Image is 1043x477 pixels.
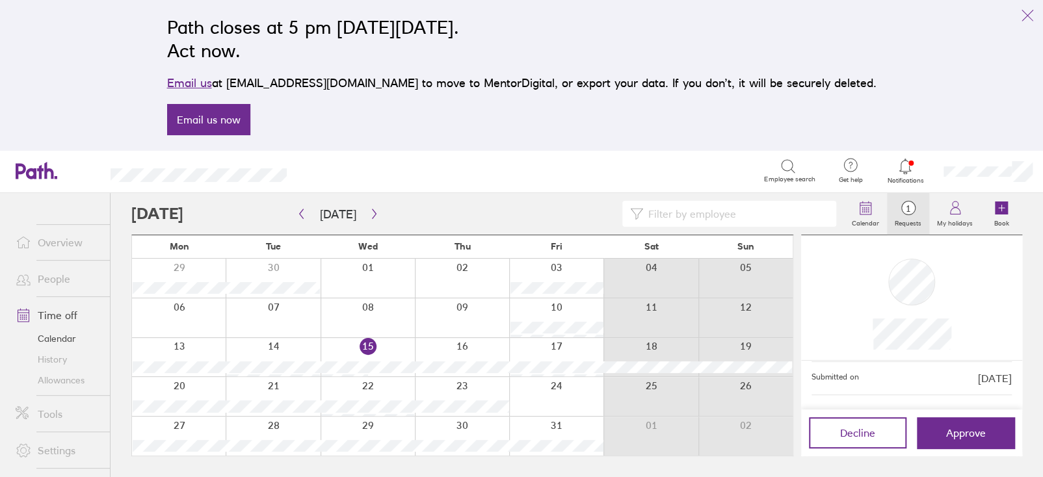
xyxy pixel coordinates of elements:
[812,372,859,384] span: Submitted on
[322,164,355,176] div: Search
[5,437,110,463] a: Settings
[887,203,929,214] span: 1
[643,201,828,226] input: Filter by employee
[644,241,658,251] span: Sat
[170,241,189,251] span: Mon
[840,427,875,439] span: Decline
[929,193,981,235] a: My holidays
[167,74,877,92] p: at [EMAIL_ADDRESS][DOMAIN_NAME] to move to MentorDigital, or export your data. If you don’t, it w...
[884,157,927,185] a: Notifications
[454,241,470,251] span: Thu
[266,241,281,251] span: Tue
[5,302,110,328] a: Time off
[809,417,906,448] button: Decline
[929,216,981,227] label: My holidays
[167,76,212,90] a: Email us
[884,177,927,185] span: Notifications
[167,16,877,62] h2: Path closes at 5 pm [DATE][DATE]. Act now.
[5,229,110,255] a: Overview
[5,370,110,391] a: Allowances
[978,372,1012,384] span: [DATE]
[5,349,110,370] a: History
[5,328,110,349] a: Calendar
[764,175,815,183] span: Employee search
[946,427,986,439] span: Approve
[887,216,929,227] label: Requests
[5,266,110,292] a: People
[551,241,562,251] span: Fri
[310,203,367,225] button: [DATE]
[844,216,887,227] label: Calendar
[887,193,929,235] a: 1Requests
[986,216,1017,227] label: Book
[737,241,754,251] span: Sun
[917,417,1014,448] button: Approve
[358,241,378,251] span: Wed
[167,104,250,135] a: Email us now
[981,193,1022,235] a: Book
[5,401,110,427] a: Tools
[844,193,887,235] a: Calendar
[829,176,871,184] span: Get help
